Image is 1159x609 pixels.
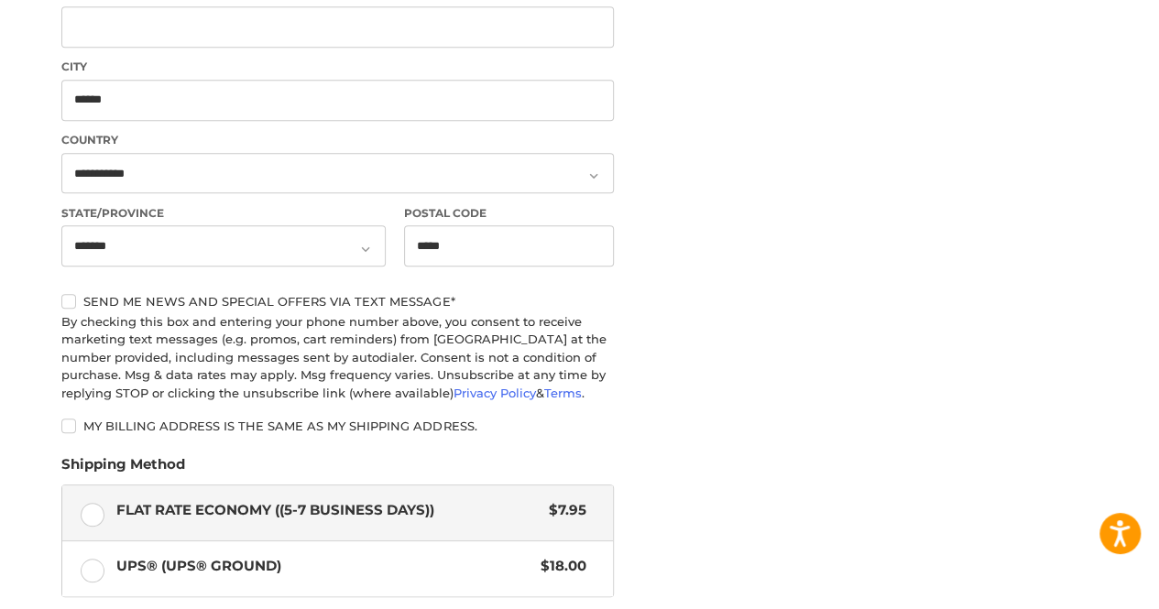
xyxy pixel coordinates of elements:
span: Flat Rate Economy ((5-7 Business Days)) [116,500,541,521]
a: Terms [544,386,582,400]
label: State/Province [61,205,386,222]
label: Send me news and special offers via text message* [61,294,614,309]
div: By checking this box and entering your phone number above, you consent to receive marketing text ... [61,313,614,403]
a: Privacy Policy [454,386,536,400]
span: UPS® (UPS® Ground) [116,556,532,577]
label: My billing address is the same as my shipping address. [61,419,614,433]
label: Country [61,132,614,148]
label: Postal Code [404,205,615,222]
iframe: Google Customer Reviews [1008,560,1159,609]
legend: Shipping Method [61,454,185,484]
label: City [61,59,614,75]
span: $7.95 [540,500,586,521]
span: $18.00 [531,556,586,577]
